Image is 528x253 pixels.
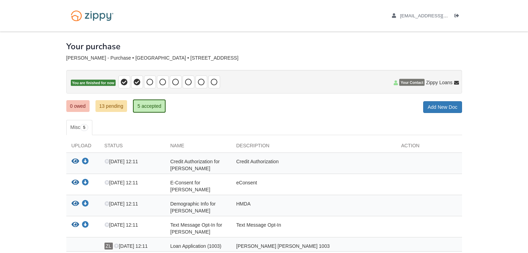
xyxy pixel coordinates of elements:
[104,222,138,228] span: [DATE] 12:11
[72,221,79,229] button: View Text Message Opt-In for Angelica Hanks
[82,159,89,165] a: Download Credit Authorization for Angelica Hanks
[95,100,127,112] a: 13 pending
[231,200,396,214] div: HMDA
[66,100,90,112] a: 0 owed
[231,179,396,193] div: eConsent
[82,223,89,228] a: Download Text Message Opt-In for Angelica Hanks
[66,142,99,152] div: Upload
[170,159,220,171] span: Credit Authorization for [PERSON_NAME]
[99,142,165,152] div: Status
[392,13,480,20] a: edit profile
[231,158,396,172] div: Credit Authorization
[231,221,396,235] div: Text Message Opt-In
[72,158,79,165] button: View Credit Authorization for Angelica Hanks
[66,55,462,61] div: [PERSON_NAME] - Purchase • [GEOGRAPHIC_DATA] • [STREET_ADDRESS]
[170,222,222,235] span: Text Message Opt-In for [PERSON_NAME]
[71,80,116,86] span: You are finished for now
[82,180,89,186] a: Download E-Consent for Angelica Hanks
[114,243,148,249] span: [DATE] 12:11
[170,243,221,249] span: Loan Application (1003)
[396,142,462,152] div: Action
[104,201,138,207] span: [DATE] 12:11
[399,79,425,86] span: Your Contact
[66,120,92,135] a: Misc
[423,101,462,113] a: Add New Doc
[66,7,118,25] img: Logo
[104,243,113,250] span: ZL
[426,79,452,86] span: Zippy Loans
[82,201,89,207] a: Download Demographic Info for Angelica Hanks
[72,200,79,208] button: View Demographic Info for Angelica Hanks
[72,179,79,186] button: View E-Consent for Angelica Hanks
[66,42,120,51] h1: Your purchase
[170,180,210,192] span: E-Consent for [PERSON_NAME]
[133,99,166,113] a: 5 accepted
[80,124,88,131] span: 5
[400,13,479,18] span: fandemonium.cosplays@gmail.com
[170,201,216,213] span: Demographic Info for [PERSON_NAME]
[165,142,231,152] div: Name
[104,159,138,164] span: [DATE] 12:11
[231,142,396,152] div: Description
[104,180,138,185] span: [DATE] 12:11
[454,13,462,20] a: Log out
[231,243,396,250] div: [PERSON_NAME] [PERSON_NAME] 1003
